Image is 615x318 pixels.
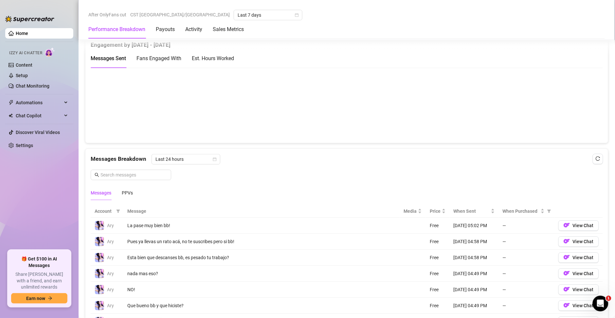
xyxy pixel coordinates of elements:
[573,223,594,228] span: View Chat
[185,25,202,33] div: Activity
[558,272,599,277] a: OFView Chat
[16,130,60,135] a: Discover Viral Videos
[499,282,554,298] td: —
[404,208,417,215] span: Media
[573,239,594,244] span: View Chat
[95,237,104,246] img: Ary
[573,287,594,292] span: View Chat
[558,252,599,263] button: OFView Chat
[546,206,552,216] span: filter
[558,300,599,311] button: OFView Chat
[95,208,114,215] span: Account
[426,250,450,266] td: Free
[192,54,234,62] div: Est. Hours Worked
[127,270,396,277] div: nada mas eso?
[107,271,114,276] span: Ary
[499,205,554,218] th: When Purchased
[503,208,539,215] span: When Purchased
[127,286,396,293] div: NO!
[91,35,603,49] div: Engagement by [DATE] - [DATE]
[596,156,600,161] span: reload
[127,222,396,229] div: La pase muy bien bb!
[16,62,32,68] a: Content
[450,282,499,298] td: [DATE] 04:49 PM
[573,255,594,260] span: View Chat
[558,304,599,310] a: OFView Chat
[5,16,54,22] img: logo-BBDzfeDw.svg
[11,256,67,269] span: 🎁 Get $100 in AI Messages
[156,25,175,33] div: Payouts
[450,298,499,314] td: [DATE] 04:49 PM
[558,224,599,229] a: OFView Chat
[155,154,216,164] span: Last 24 hours
[426,234,450,250] td: Free
[426,266,450,282] td: Free
[16,83,49,89] a: Chat Monitoring
[91,189,111,196] div: Messages
[558,268,599,279] button: OFView Chat
[122,189,133,196] div: PPVs
[573,271,594,276] span: View Chat
[400,205,426,218] th: Media
[213,157,217,161] span: calendar
[130,10,230,20] span: CST [GEOGRAPHIC_DATA]/[GEOGRAPHIC_DATA]
[593,296,608,311] iframe: Intercom live chat
[123,205,400,218] th: Message
[564,238,570,244] img: OF
[11,293,67,304] button: Earn nowarrow-right
[450,234,499,250] td: [DATE] 04:58 PM
[9,113,13,118] img: Chat Copilot
[295,13,299,17] span: calendar
[564,270,570,276] img: OF
[499,234,554,250] td: —
[564,286,570,293] img: OF
[238,10,298,20] span: Last 7 days
[499,250,554,266] td: —
[606,296,611,301] span: 1
[91,154,603,164] div: Messages Breakdown
[16,31,28,36] a: Home
[48,296,52,301] span: arrow-right
[11,271,67,291] span: Share [PERSON_NAME] with a friend, and earn unlimited rewards
[16,73,28,78] a: Setup
[91,55,126,61] span: Messages Sent
[16,97,62,108] span: Automations
[127,238,396,245] div: Pues ya llevas un rato acá, no te suscribes pero si bb!
[9,100,14,105] span: thunderbolt
[213,25,244,33] div: Sales Metrics
[564,254,570,260] img: OF
[107,239,114,244] span: Ary
[426,282,450,298] td: Free
[499,218,554,234] td: —
[9,50,42,56] span: Izzy AI Chatter
[499,266,554,282] td: —
[95,285,104,294] img: Ary
[45,47,55,57] img: AI Chatter
[127,302,396,309] div: Que bueno bb y que hiciste?
[107,287,114,292] span: Ary
[95,173,99,177] span: search
[127,254,396,261] div: Esta bien que descanses bb, es pesado tu trabajo?
[107,255,114,260] span: Ary
[95,253,104,262] img: Ary
[558,240,599,245] a: OFView Chat
[450,218,499,234] td: [DATE] 05:02 PM
[450,250,499,266] td: [DATE] 04:58 PM
[107,303,114,308] span: Ary
[564,302,570,309] img: OF
[100,171,167,178] input: Search messages
[430,208,441,215] span: Price
[454,208,490,215] span: When Sent
[16,143,33,148] a: Settings
[95,269,104,278] img: Ary
[558,256,599,261] a: OFView Chat
[499,298,554,314] td: —
[564,222,570,228] img: OF
[547,209,551,213] span: filter
[558,284,599,295] button: OFView Chat
[558,220,599,231] button: OFView Chat
[450,266,499,282] td: [DATE] 04:49 PM
[450,205,499,218] th: When Sent
[115,206,121,216] span: filter
[107,223,114,228] span: Ary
